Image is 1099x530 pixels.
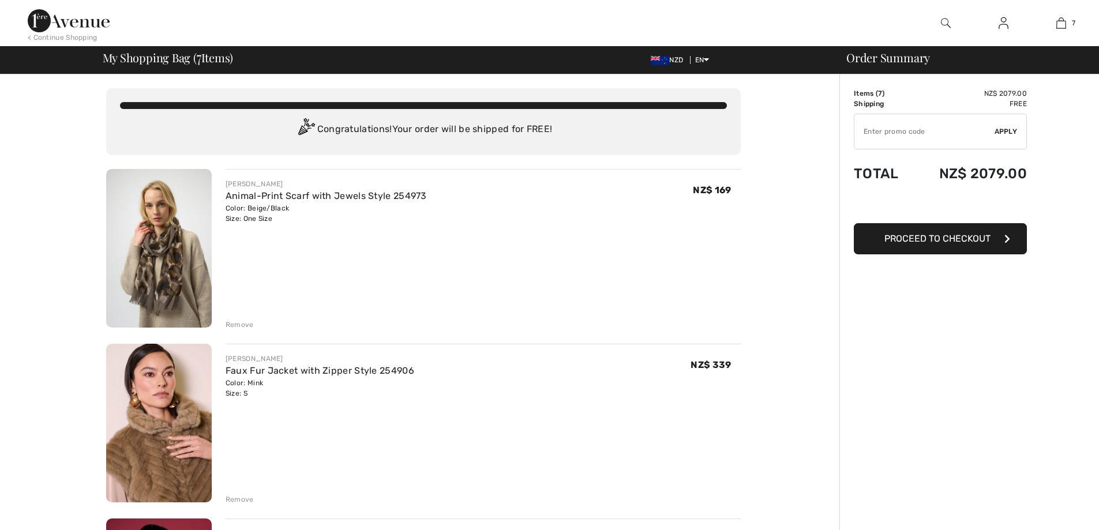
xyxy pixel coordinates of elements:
[854,99,912,109] td: Shipping
[226,365,414,376] a: Faux Fur Jacket with Zipper Style 254906
[695,56,710,64] span: EN
[854,114,995,149] input: Promo code
[854,88,912,99] td: Items ( )
[294,118,317,141] img: Congratulation2.svg
[1033,16,1089,30] a: 7
[106,344,212,502] img: Faux Fur Jacket with Zipper Style 254906
[226,354,414,364] div: [PERSON_NAME]
[226,378,414,399] div: Color: Mink Size: S
[854,193,1027,219] iframe: PayPal
[693,185,731,196] span: NZ$ 169
[106,169,212,328] img: Animal-Print Scarf with Jewels Style 254973
[226,319,254,330] div: Remove
[989,16,1018,31] a: Sign In
[691,359,731,370] span: NZ$ 339
[912,99,1027,109] td: Free
[28,32,97,43] div: < Continue Shopping
[884,233,991,244] span: Proceed to Checkout
[854,154,912,193] td: Total
[651,56,688,64] span: NZD
[226,494,254,505] div: Remove
[1072,18,1075,28] span: 7
[878,89,882,97] span: 7
[995,126,1018,137] span: Apply
[651,56,669,65] img: New Zealand Dollar
[1056,16,1066,30] img: My Bag
[941,16,951,30] img: search the website
[832,52,1092,63] div: Order Summary
[854,223,1027,254] button: Proceed to Checkout
[912,154,1027,193] td: NZ$ 2079.00
[999,16,1008,30] img: My Info
[226,203,427,224] div: Color: Beige/Black Size: One Size
[120,118,727,141] div: Congratulations! Your order will be shipped for FREE!
[226,190,427,201] a: Animal-Print Scarf with Jewels Style 254973
[103,52,234,63] span: My Shopping Bag ( Items)
[912,88,1027,99] td: NZ$ 2079.00
[28,9,110,32] img: 1ère Avenue
[226,179,427,189] div: [PERSON_NAME]
[197,49,201,64] span: 7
